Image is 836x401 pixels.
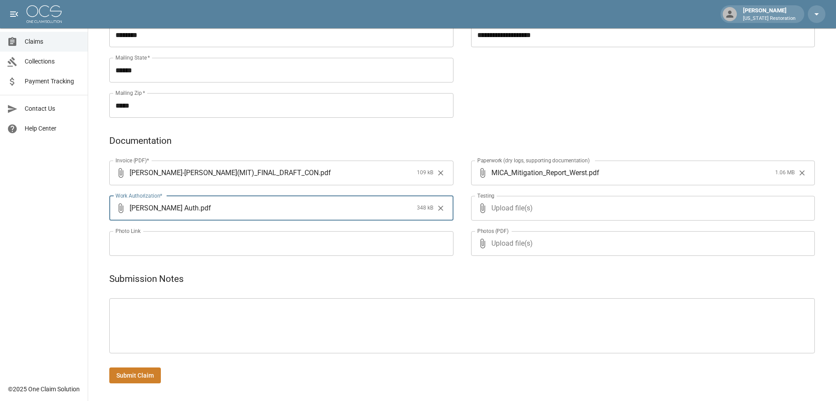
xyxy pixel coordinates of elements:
label: Testing [477,192,494,199]
label: Photos (PDF) [477,227,509,235]
label: Mailing Zip [115,89,145,97]
div: [PERSON_NAME] [739,6,799,22]
label: Mailing State [115,54,150,61]
label: Paperwork (dry logs, supporting documentation) [477,157,590,164]
img: ocs-logo-white-transparent.png [26,5,62,23]
span: [PERSON_NAME] Auth [130,203,199,213]
span: Upload file(s) [491,196,791,221]
span: Contact Us [25,104,81,113]
span: . pdf [199,203,211,213]
span: 109 kB [417,169,433,177]
span: Help Center [25,124,81,133]
button: Clear [434,166,447,180]
label: Photo Link [115,227,141,235]
button: Clear [434,202,447,215]
button: open drawer [5,5,23,23]
span: 348 kB [417,204,433,213]
span: MICA_Mitigation_Report_Werst [491,168,587,178]
button: Submit Claim [109,367,161,384]
span: Claims [25,37,81,46]
span: . pdf [319,168,331,178]
span: Upload file(s) [491,231,791,256]
span: Payment Tracking [25,77,81,86]
span: 1.06 MB [775,169,795,177]
div: © 2025 One Claim Solution [8,385,80,394]
p: [US_STATE] Restoration [743,15,795,22]
button: Clear [795,166,809,180]
span: [PERSON_NAME]-[PERSON_NAME](MIT)_FINAL_DRAFT_CON [130,168,319,178]
span: . pdf [587,168,599,178]
label: Invoice (PDF)* [115,157,149,164]
label: Work Authorization* [115,192,163,199]
span: Collections [25,57,81,66]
